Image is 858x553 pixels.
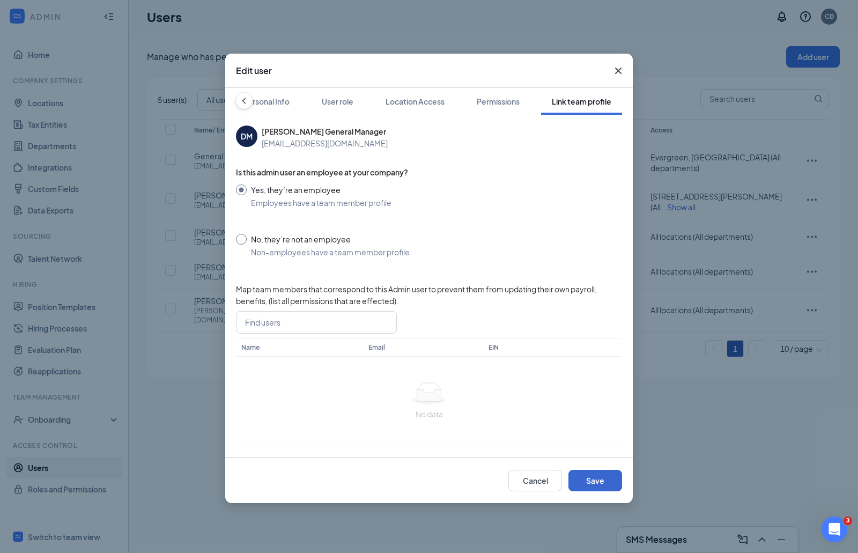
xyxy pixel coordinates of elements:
[262,137,388,149] span: [EMAIL_ADDRESS][DOMAIN_NAME]
[245,408,613,420] div: No data
[363,338,483,357] th: Email
[236,126,257,147] div: D M
[239,95,249,106] svg: ChevronLeft
[612,64,625,77] svg: Cross
[236,283,622,307] span: Map team members that correspond to this Admin user to prevent them from updating their own payro...
[236,65,272,77] h3: Edit user
[477,96,520,107] div: Permissions
[262,126,388,137] span: [PERSON_NAME] General Manager
[822,517,847,542] iframe: Intercom live chat
[552,96,611,107] div: Link team profile
[322,96,353,107] div: User role
[844,517,852,525] span: 3
[236,93,252,109] button: ChevronLeft
[236,166,622,178] span: Is this admin user an employee at your company?
[508,470,562,491] button: Cancel
[236,338,363,357] th: Name
[243,96,290,107] div: Personal Info
[483,338,575,357] th: EIN
[386,96,445,107] div: Location Access
[604,54,633,88] button: Close
[568,470,622,491] button: Save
